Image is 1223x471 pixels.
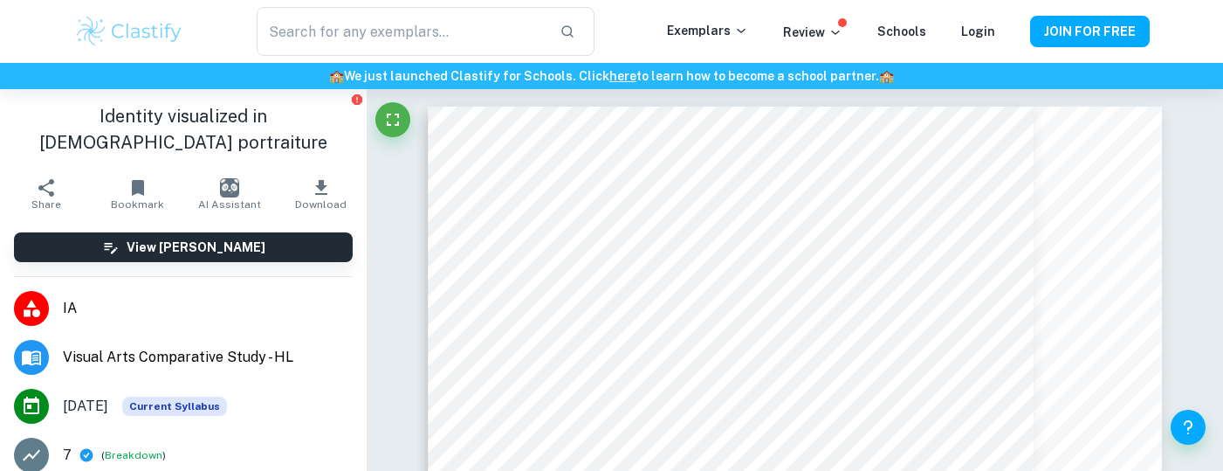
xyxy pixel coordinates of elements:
a: Schools [877,24,926,38]
button: AI Assistant [183,170,275,218]
h6: View [PERSON_NAME] [127,238,265,257]
p: 7 [63,445,72,466]
button: View [PERSON_NAME] [14,232,353,262]
button: Report issue [350,93,363,106]
span: [DATE] [63,396,108,417]
input: Search for any exemplars... [257,7,545,56]
p: Exemplars [667,21,748,40]
span: IA [63,298,353,319]
h6: We just launched Clastify for Schools. Click to learn how to become a school partner. [3,66,1220,86]
button: Help and Feedback [1171,410,1206,445]
span: 🏫 [879,69,894,83]
span: Share [31,198,61,211]
img: AI Assistant [220,178,239,197]
span: Bookmark [111,198,164,211]
img: Clastify logo [74,14,185,49]
span: Visual Arts Comparative Study - HL [63,347,353,368]
span: Download [295,198,347,211]
button: Fullscreen [375,102,410,137]
button: Breakdown [105,447,162,463]
a: here [609,69,636,83]
a: Login [961,24,995,38]
p: Review [783,23,842,42]
h1: Identity visualized in [DEMOGRAPHIC_DATA] portraiture [14,103,353,156]
span: AI Assistant [198,198,261,211]
button: Bookmark [92,170,183,218]
button: JOIN FOR FREE [1030,16,1150,47]
button: Download [275,170,367,218]
span: ( ) [101,447,166,464]
div: This exemplar is based on the current syllabus. Feel free to refer to it for inspiration/ideas wh... [122,397,227,416]
span: 🏫 [329,69,344,83]
span: Current Syllabus [122,397,227,416]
